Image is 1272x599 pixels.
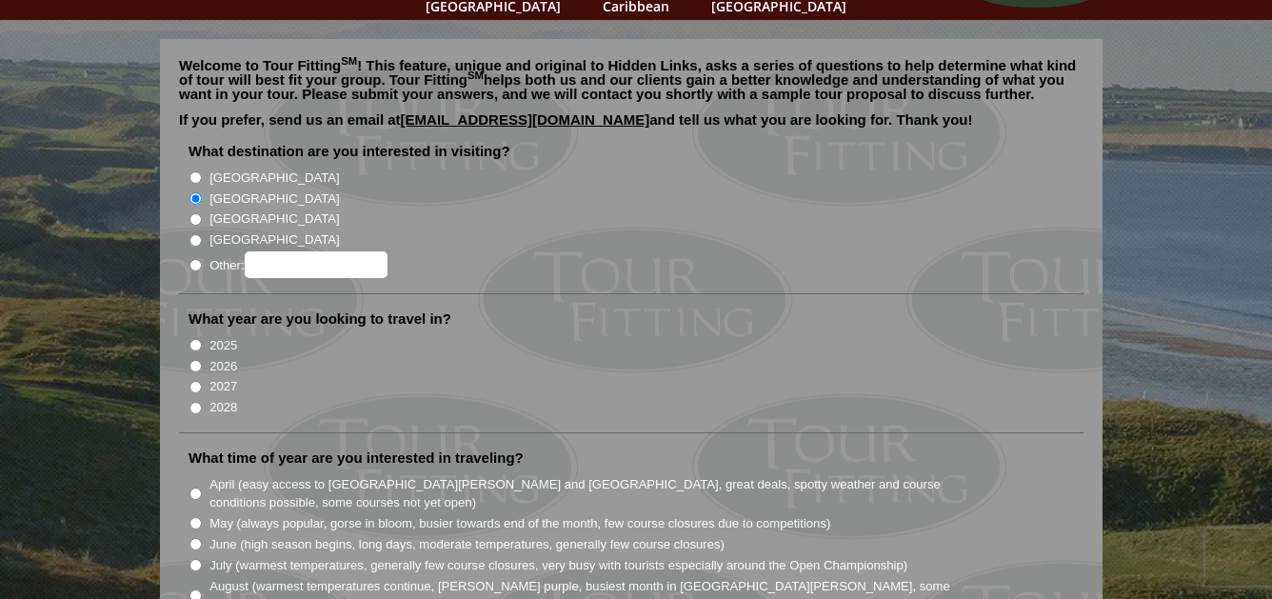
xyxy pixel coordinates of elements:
[209,377,237,396] label: 2027
[209,230,339,250] label: [GEOGRAPHIC_DATA]
[179,58,1083,101] p: Welcome to Tour Fitting ! This feature, unique and original to Hidden Links, asks a series of que...
[209,190,339,209] label: [GEOGRAPHIC_DATA]
[209,357,237,376] label: 2026
[245,251,388,278] input: Other:
[467,70,484,81] sup: SM
[209,535,725,554] label: June (high season begins, long days, moderate temperatures, generally few course closures)
[209,475,975,512] label: April (easy access to [GEOGRAPHIC_DATA][PERSON_NAME] and [GEOGRAPHIC_DATA], great deals, spotty w...
[341,55,357,67] sup: SM
[209,398,237,417] label: 2028
[179,112,1083,141] p: If you prefer, send us an email at and tell us what you are looking for. Thank you!
[209,336,237,355] label: 2025
[189,309,451,329] label: What year are you looking to travel in?
[189,142,510,161] label: What destination are you interested in visiting?
[401,111,650,128] a: [EMAIL_ADDRESS][DOMAIN_NAME]
[209,210,339,229] label: [GEOGRAPHIC_DATA]
[209,251,387,278] label: Other:
[209,169,339,188] label: [GEOGRAPHIC_DATA]
[189,449,524,468] label: What time of year are you interested in traveling?
[209,556,907,575] label: July (warmest temperatures, generally few course closures, very busy with tourists especially aro...
[209,514,830,533] label: May (always popular, gorse in bloom, busier towards end of the month, few course closures due to ...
